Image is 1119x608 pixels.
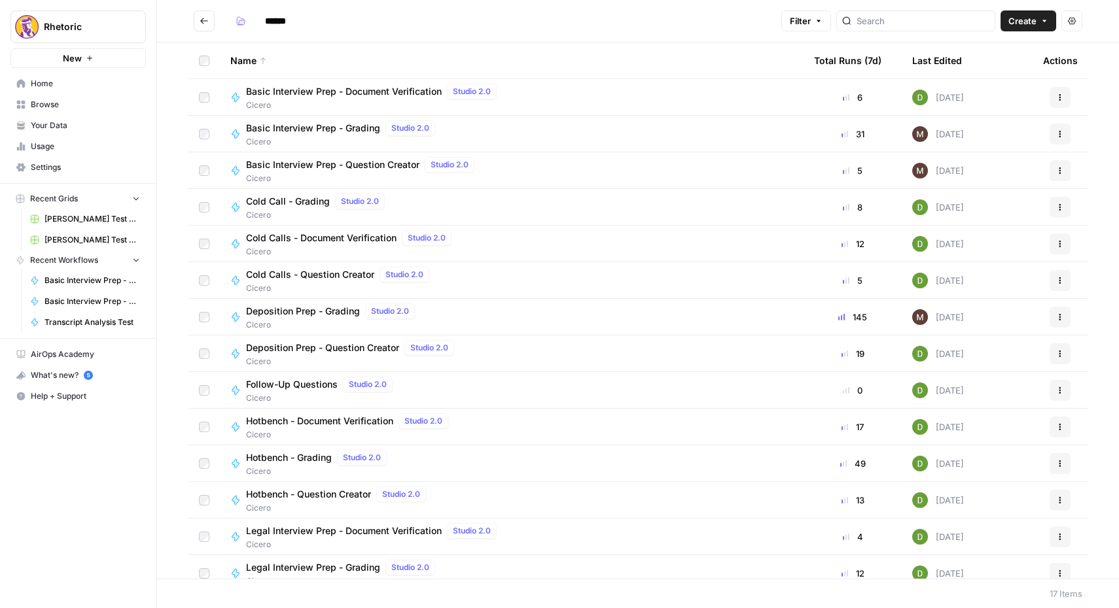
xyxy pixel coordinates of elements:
span: Recent Workflows [30,254,98,266]
a: Basic Interview Prep - Question CreatorStudio 2.0Cicero [230,157,793,184]
img: 9imwbg9onax47rbj8p24uegffqjq [912,236,928,252]
img: 9imwbg9onax47rbj8p24uegffqjq [912,456,928,471]
span: AirOps Academy [31,348,140,360]
div: 49 [814,457,891,470]
span: Hotbench - Document Verification [246,414,393,428]
span: Studio 2.0 [343,452,381,464]
div: 17 [814,420,891,433]
div: 13 [814,494,891,507]
span: Studio 2.0 [391,122,429,134]
a: Follow-Up QuestionsStudio 2.0Cicero [230,377,793,404]
span: Studio 2.0 [453,525,491,537]
span: Basic Interview Prep - Question Creator [44,275,140,286]
a: Hotbench - Question CreatorStudio 2.0Cicero [230,486,793,514]
div: 17 Items [1050,587,1082,600]
span: Studio 2.0 [453,86,491,97]
span: Basic Interview Prep - Grading [246,122,380,135]
img: 7m96hgkn2ytuyzsdcp6mfpkrnuzx [912,126,928,142]
a: Deposition Prep - GradingStudio 2.0Cicero [230,303,793,331]
span: Your Data [31,120,140,131]
span: Studio 2.0 [410,342,448,354]
button: Create [1001,10,1056,31]
span: Cicero [246,136,440,148]
a: Basic Interview Prep - Document VerificationStudio 2.0Cicero [230,84,793,111]
span: Home [31,78,140,90]
a: Legal Interview Prep - GradingStudio 2.0Cicero [230,560,793,587]
div: Total Runs (7d) [814,42,881,78]
button: Recent Workflows [10,250,146,270]
div: [DATE] [912,529,964,545]
div: 12 [814,567,891,580]
span: Cicero [246,539,502,550]
span: Studio 2.0 [404,415,442,427]
span: Legal Interview Prep - Grading [246,561,380,574]
img: Rhetoric Logo [15,15,39,39]
div: 0 [814,384,891,397]
span: Filter [790,14,811,27]
div: Last Edited [912,42,962,78]
span: Settings [31,161,140,173]
div: [DATE] [912,566,964,581]
div: [DATE] [912,456,964,471]
div: What's new? [11,365,145,385]
span: Cicero [246,429,453,441]
a: Your Data [10,115,146,136]
span: Cicero [246,575,440,587]
span: Usage [31,141,140,152]
a: Transcript Analysis Test [24,312,146,333]
div: [DATE] [912,273,964,288]
input: Search [857,14,989,27]
div: 5 [814,274,891,287]
a: 5 [84,371,93,380]
span: Studio 2.0 [431,159,469,171]
a: Basic Interview Prep - GradingStudio 2.0Cicero [230,120,793,148]
span: Cold Calls - Document Verification [246,231,397,245]
a: Settings [10,157,146,178]
img: 7m96hgkn2ytuyzsdcp6mfpkrnuzx [912,309,928,325]
a: Deposition Prep - Question CreatorStudio 2.0Cicero [230,340,793,367]
span: Cicero [246,173,480,184]
div: [DATE] [912,163,964,178]
div: 12 [814,237,891,250]
img: 9imwbg9onax47rbj8p24uegffqjq [912,566,928,581]
div: Actions [1043,42,1078,78]
div: [DATE] [912,382,964,398]
a: AirOps Academy [10,344,146,365]
span: Transcript Analysis Test [44,316,140,328]
div: [DATE] [912,346,964,362]
a: Hotbench - Document VerificationStudio 2.0Cicero [230,413,793,441]
span: Cicero [246,392,398,404]
span: Studio 2.0 [408,232,446,244]
span: Hotbench - Grading [246,451,332,464]
span: Studio 2.0 [385,269,423,280]
button: Recent Grids [10,189,146,209]
span: Rhetoric [44,20,123,33]
span: Legal Interview Prep - Document Verification [246,524,442,537]
a: Cold Call - GradingStudio 2.0Cicero [230,194,793,221]
span: Deposition Prep - Grading [246,305,360,318]
a: Basic Interview Prep - Grading [24,291,146,312]
span: Cicero [246,356,459,367]
span: Cicero [246,502,431,514]
span: Studio 2.0 [349,379,387,390]
span: [PERSON_NAME] Test Workflow - SERP Overview Grid [44,234,140,246]
img: 9imwbg9onax47rbj8p24uegffqjq [912,382,928,398]
a: Home [10,73,146,94]
div: [DATE] [912,126,964,142]
img: 7m96hgkn2ytuyzsdcp6mfpkrnuzx [912,163,928,178]
a: Basic Interview Prep - Question Creator [24,270,146,291]
img: 9imwbg9onax47rbj8p24uegffqjq [912,419,928,435]
span: Create [1008,14,1037,27]
img: 9imwbg9onax47rbj8p24uegffqjq [912,492,928,508]
span: Cicero [246,99,502,111]
div: [DATE] [912,492,964,508]
div: 8 [814,201,891,214]
span: Cicero [246,246,457,258]
div: [DATE] [912,90,964,105]
a: [PERSON_NAME] Test Workflow - SERP Overview Grid [24,229,146,250]
span: Studio 2.0 [382,488,420,500]
div: 5 [814,164,891,177]
img: 9imwbg9onax47rbj8p24uegffqjq [912,346,928,362]
span: Studio 2.0 [341,195,379,207]
img: 9imwbg9onax47rbj8p24uegffqjq [912,529,928,545]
